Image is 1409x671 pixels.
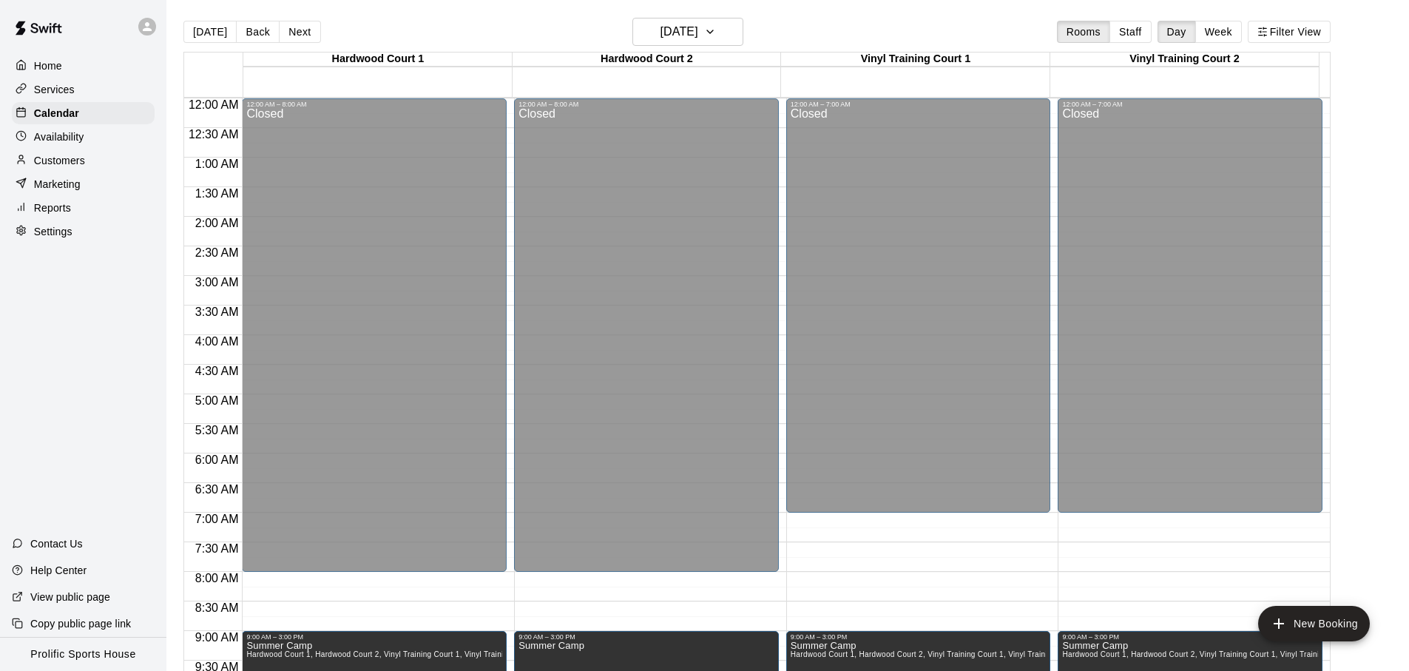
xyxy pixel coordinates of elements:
[1248,21,1331,43] button: Filter View
[192,631,243,644] span: 9:00 AM
[34,58,62,73] p: Home
[192,513,243,525] span: 7:00 AM
[791,108,1047,518] div: Closed
[1195,21,1242,43] button: Week
[1258,606,1370,641] button: add
[786,98,1051,513] div: 12:00 AM – 7:00 AM: Closed
[192,542,243,555] span: 7:30 AM
[30,647,135,662] p: Prolific Sports House
[791,633,1047,641] div: 9:00 AM – 3:00 PM
[246,108,502,577] div: Closed
[1050,53,1319,67] div: Vinyl Training Court 2
[192,424,243,436] span: 5:30 AM
[518,633,774,641] div: 9:00 AM – 3:00 PM
[1058,98,1322,513] div: 12:00 AM – 7:00 AM: Closed
[781,53,1050,67] div: Vinyl Training Court 1
[518,108,774,577] div: Closed
[34,224,72,239] p: Settings
[192,365,243,377] span: 4:30 AM
[34,153,85,168] p: Customers
[1062,101,1318,108] div: 12:00 AM – 7:00 AM
[1158,21,1196,43] button: Day
[192,246,243,259] span: 2:30 AM
[1062,108,1318,518] div: Closed
[236,21,280,43] button: Back
[34,177,81,192] p: Marketing
[192,572,243,584] span: 8:00 AM
[1109,21,1152,43] button: Staff
[518,101,774,108] div: 12:00 AM – 8:00 AM
[34,106,79,121] p: Calendar
[632,18,743,46] button: [DATE]
[246,101,502,108] div: 12:00 AM – 8:00 AM
[30,536,83,551] p: Contact Us
[514,98,779,572] div: 12:00 AM – 8:00 AM: Closed
[34,82,75,97] p: Services
[1062,633,1318,641] div: 9:00 AM – 3:00 PM
[192,394,243,407] span: 5:00 AM
[192,306,243,318] span: 3:30 AM
[791,101,1047,108] div: 12:00 AM – 7:00 AM
[34,129,84,144] p: Availability
[12,55,155,77] a: Home
[185,98,243,111] span: 12:00 AM
[12,173,155,195] a: Marketing
[12,149,155,172] a: Customers
[12,126,155,148] a: Availability
[192,276,243,289] span: 3:00 AM
[30,563,87,578] p: Help Center
[1057,21,1110,43] button: Rooms
[243,53,512,67] div: Hardwood Court 1
[12,220,155,243] a: Settings
[242,98,507,572] div: 12:00 AM – 8:00 AM: Closed
[192,158,243,170] span: 1:00 AM
[660,21,698,42] h6: [DATE]
[192,601,243,614] span: 8:30 AM
[34,200,71,215] p: Reports
[791,650,1084,658] span: Hardwood Court 1, Hardwood Court 2, Vinyl Training Court 1, Vinyl Training Court 2
[192,453,243,466] span: 6:00 AM
[185,128,243,141] span: 12:30 AM
[192,335,243,348] span: 4:00 AM
[192,217,243,229] span: 2:00 AM
[279,21,320,43] button: Next
[513,53,781,67] div: Hardwood Court 2
[192,187,243,200] span: 1:30 AM
[30,590,110,604] p: View public page
[183,21,237,43] button: [DATE]
[12,197,155,219] a: Reports
[30,616,131,631] p: Copy public page link
[246,633,502,641] div: 9:00 AM – 3:00 PM
[12,78,155,101] a: Services
[1062,650,1356,658] span: Hardwood Court 1, Hardwood Court 2, Vinyl Training Court 1, Vinyl Training Court 2
[192,483,243,496] span: 6:30 AM
[12,102,155,124] a: Calendar
[246,650,540,658] span: Hardwood Court 1, Hardwood Court 2, Vinyl Training Court 1, Vinyl Training Court 2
